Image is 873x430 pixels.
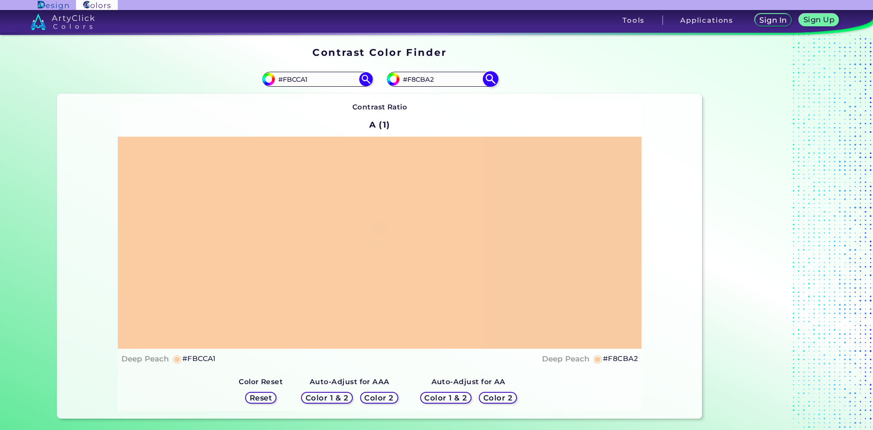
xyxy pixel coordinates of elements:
[603,353,638,365] h5: #F8CBA2
[426,394,466,401] h5: Color 1 & 2
[38,1,68,10] img: ArtyClick Design logo
[756,14,790,26] a: Sign In
[30,14,95,30] img: logo_artyclick_colors_white.svg
[182,353,216,365] h5: #FBCCA1
[622,17,645,24] h3: Tools
[239,377,283,386] strong: Color Reset
[431,377,506,386] strong: Auto-Adjust for AA
[312,45,447,59] h1: Contrast Color Finder
[359,72,373,86] img: icon search
[484,394,511,401] h5: Color 2
[275,73,360,85] input: type color 1..
[310,377,390,386] strong: Auto-Adjust for AAA
[804,16,833,23] h5: Sign Up
[352,103,407,111] strong: Contrast Ratio
[593,353,603,364] h5: ◉
[760,17,786,24] h5: Sign In
[482,71,498,87] img: icon search
[542,352,590,366] h4: Deep Peach
[365,115,395,135] h2: A (1)
[251,394,271,401] h5: Reset
[680,17,733,24] h3: Applications
[366,394,392,401] h5: Color 2
[400,73,484,85] input: type color 2..
[367,252,392,266] h4: Text ✗
[801,14,838,26] a: Sign Up
[121,352,169,366] h4: Deep Peach
[359,237,401,250] h1: Title ✗
[307,394,346,401] h5: Color 1 & 2
[172,353,182,364] h5: ◉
